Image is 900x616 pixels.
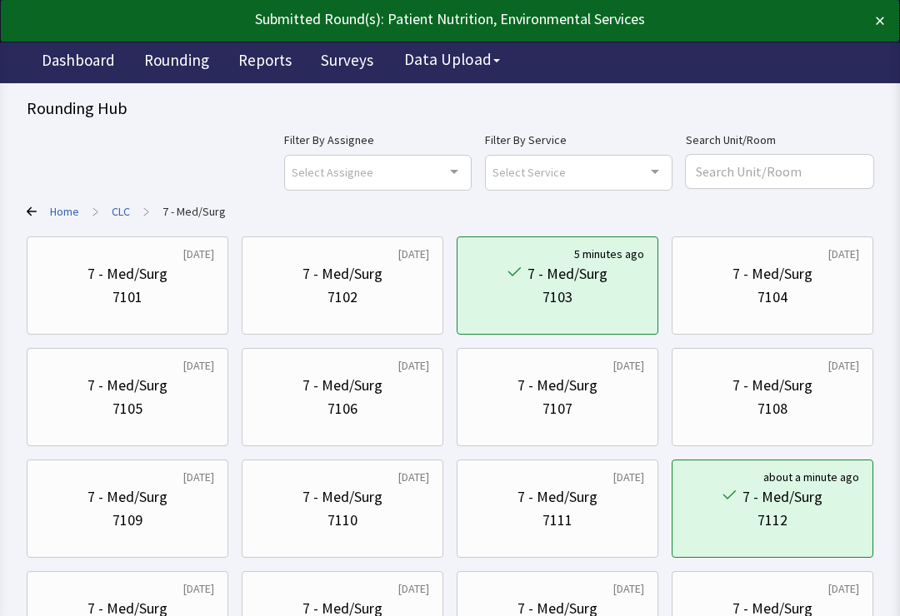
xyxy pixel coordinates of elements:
div: Rounding Hub [27,97,873,120]
a: Dashboard [29,42,127,83]
a: CLC [112,203,130,220]
div: 7 - Med/Surg [742,485,822,509]
div: 7103 [542,286,572,309]
div: 7 - Med/Surg [517,485,597,509]
a: Reports [226,42,304,83]
span: > [143,195,149,228]
div: [DATE] [398,357,429,374]
input: Search Unit/Room [686,155,873,188]
label: Search Unit/Room [686,130,873,150]
div: 7111 [542,509,572,532]
div: 7107 [542,397,572,420]
div: 7 - Med/Surg [517,374,597,397]
div: 5 minutes ago [574,246,644,262]
div: [DATE] [398,469,429,485]
label: Filter By Assignee [284,130,472,150]
div: [DATE] [613,469,644,485]
div: 7 - Med/Surg [302,262,382,286]
div: 7105 [112,397,142,420]
div: [DATE] [398,580,429,597]
button: × [875,7,885,34]
div: [DATE] [398,246,429,262]
a: Rounding [132,42,222,83]
div: [DATE] [183,469,214,485]
div: 7110 [327,509,357,532]
button: Data Upload [394,44,510,75]
div: 7 - Med/Surg [302,485,382,509]
div: 7109 [112,509,142,532]
div: [DATE] [613,580,644,597]
div: 7 - Med/Surg [732,374,812,397]
div: 7 - Med/Surg [87,485,167,509]
div: [DATE] [183,357,214,374]
div: 7108 [757,397,787,420]
div: 7 - Med/Surg [87,262,167,286]
span: Select Service [492,162,566,181]
div: [DATE] [828,580,859,597]
div: [DATE] [828,246,859,262]
div: 7106 [327,397,357,420]
div: 7112 [757,509,787,532]
div: [DATE] [183,246,214,262]
a: 7 - Med/Surg [162,203,226,220]
a: Home [50,203,79,220]
div: 7101 [112,286,142,309]
a: Surveys [308,42,386,83]
label: Filter By Service [485,130,672,150]
div: Submitted Round(s): Patient Nutrition, Environmental Services [15,7,798,31]
div: 7 - Med/Surg [302,374,382,397]
div: about a minute ago [763,469,859,485]
div: 7 - Med/Surg [87,374,167,397]
div: 7 - Med/Surg [732,262,812,286]
div: 7102 [327,286,357,309]
div: 7 - Med/Surg [527,262,607,286]
div: [DATE] [828,357,859,374]
span: Select Assignee [292,162,373,181]
div: [DATE] [183,580,214,597]
div: 7104 [757,286,787,309]
div: [DATE] [613,357,644,374]
span: > [92,195,98,228]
